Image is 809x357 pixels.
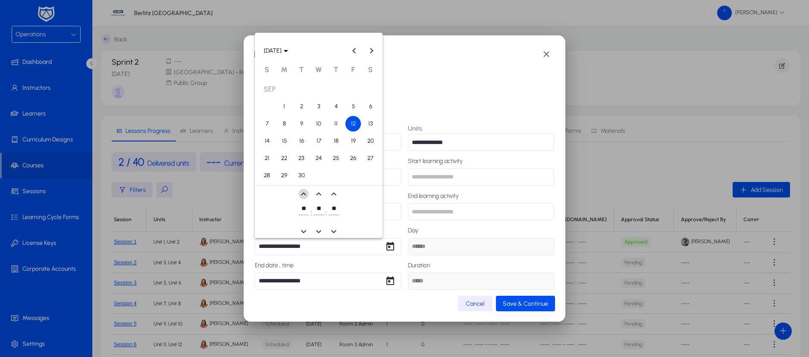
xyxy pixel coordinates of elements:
td: : [325,200,327,225]
span: 2 [294,99,309,114]
button: expand_less icon [314,189,324,199]
button: September 24, 2025 [310,150,327,167]
button: September 15, 2025 [276,132,293,150]
button: September 8, 2025 [276,115,293,132]
button: September 18, 2025 [327,132,345,150]
span: 25 [328,150,344,166]
div: v 4.0.25 [24,14,42,21]
button: September 11, 2025 [327,115,345,132]
span: 11 [328,116,344,132]
span: 16 [294,133,309,149]
span: 29 [276,168,292,183]
button: September 26, 2025 [345,150,362,167]
button: September 16, 2025 [293,132,310,150]
span: 7 [259,116,275,132]
img: website_grey.svg [14,22,21,29]
img: tab_domain_overview_orange.svg [23,50,30,57]
img: logo_orange.svg [14,14,21,21]
button: expand_more icon [298,226,309,237]
button: September 29, 2025 [276,167,293,184]
span: T [299,66,304,74]
button: September 14, 2025 [258,132,276,150]
span: M [281,66,287,74]
button: September 25, 2025 [327,150,345,167]
span: 21 [259,150,275,166]
button: September 2, 2025 [293,98,310,115]
td: SEP [258,81,379,98]
span: 18 [328,133,344,149]
button: September 6, 2025 [362,98,379,115]
span: 6 [363,99,378,114]
span: T [334,66,338,74]
button: September 10, 2025 [310,115,327,132]
button: Previous month [346,42,363,60]
span: W [316,66,322,74]
span: 23 [294,150,309,166]
span: 4 [328,99,344,114]
button: September 19, 2025 [345,132,362,150]
span: 5 [345,99,361,114]
span: 15 [276,133,292,149]
span: 1 [276,99,292,114]
span: 26 [345,150,361,166]
span: [DATE] [264,47,282,54]
button: September 20, 2025 [362,132,379,150]
button: September 27, 2025 [362,150,379,167]
div: Keywords by Traffic [95,51,145,56]
span: 14 [259,133,275,149]
span: 22 [276,150,292,166]
button: expand_more icon [329,226,339,237]
span: 17 [311,133,326,149]
button: September 12, 2025 [345,115,362,132]
span: 27 [363,150,378,166]
button: September 5, 2025 [345,98,362,115]
span: 10 [311,116,326,132]
button: September 1, 2025 [276,98,293,115]
span: 20 [363,133,378,149]
button: September 3, 2025 [310,98,327,115]
button: September 13, 2025 [362,115,379,132]
span: S [368,66,373,74]
span: 30 [294,168,309,183]
span: 19 [345,133,361,149]
button: September 7, 2025 [258,115,276,132]
button: Next month [363,42,380,60]
button: September 17, 2025 [310,132,327,150]
button: September 22, 2025 [276,150,293,167]
button: expand_less icon [298,189,309,199]
button: Choose month and year [260,43,292,59]
div: Domain: [DOMAIN_NAME] [22,22,95,29]
button: September 21, 2025 [258,150,276,167]
button: September 4, 2025 [327,98,345,115]
span: S [265,66,269,74]
button: September 30, 2025 [293,167,310,184]
span: 24 [311,150,326,166]
span: 8 [276,116,292,132]
td: : [310,200,312,225]
span: 28 [259,168,275,183]
span: 13 [363,116,378,132]
button: September 9, 2025 [293,115,310,132]
img: tab_keywords_by_traffic_grey.svg [86,50,93,57]
button: expand_less icon [329,189,339,199]
button: September 28, 2025 [258,167,276,184]
span: 3 [311,99,326,114]
span: 9 [294,116,309,132]
span: F [351,66,355,74]
div: Domain Overview [33,51,77,56]
button: expand_more icon [314,226,324,237]
button: September 23, 2025 [293,150,310,167]
span: 12 [345,116,361,132]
